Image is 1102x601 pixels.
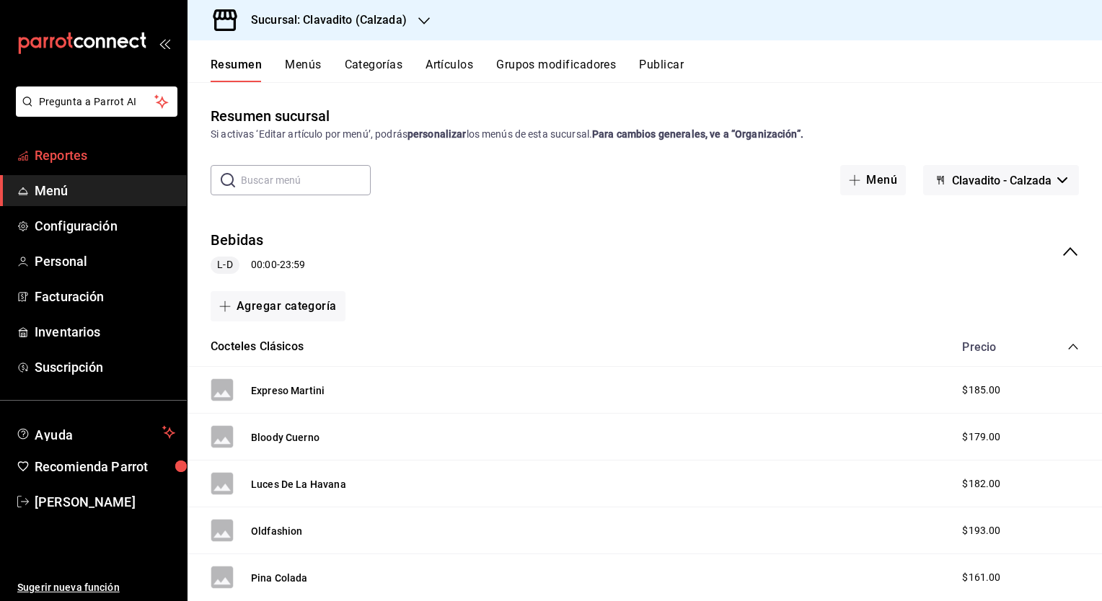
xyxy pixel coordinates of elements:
[159,37,170,49] button: open_drawer_menu
[239,12,407,29] h3: Sucursal: Clavadito (Calzada)
[345,58,403,82] button: Categorías
[962,383,1000,398] span: $185.00
[211,105,330,127] div: Resumen sucursal
[426,58,473,82] button: Artículos
[35,322,175,342] span: Inventarios
[17,580,175,595] span: Sugerir nueva función
[251,383,325,398] button: Expreso Martini
[211,230,264,251] button: Bebidas
[211,257,305,274] div: 00:00 - 23:59
[962,570,1000,585] span: $161.00
[35,457,175,476] span: Recomienda Parrot
[251,477,346,491] button: Luces De La Havana
[952,174,1052,187] span: Clavadito - Calzada
[251,430,319,445] button: Bloody Cuerno
[35,424,157,441] span: Ayuda
[285,58,321,82] button: Menús
[16,86,177,117] button: Pregunta a Parrot AI
[592,128,803,140] strong: Para cambios generales, ve a “Organización”.
[35,357,175,377] span: Suscripción
[962,429,1000,445] span: $179.00
[962,523,1000,538] span: $193.00
[639,58,684,82] button: Publicar
[211,58,262,82] button: Resumen
[211,58,1102,82] div: navigation tabs
[211,257,238,272] span: L-D
[35,287,175,306] span: Facturación
[10,104,177,120] a: Pregunta a Parrot AI
[840,165,906,195] button: Menú
[35,146,175,165] span: Reportes
[35,492,175,512] span: [PERSON_NAME]
[35,181,175,200] span: Menú
[39,94,155,110] span: Pregunta a Parrot AI
[496,58,616,82] button: Grupos modificadores
[923,165,1079,195] button: Clavadito - Calzada
[211,127,1079,142] div: Si activas ‘Editar artículo por menú’, podrás los menús de esta sucursal.
[1067,341,1079,352] button: collapse-category-row
[211,291,345,321] button: Agregar categoría
[35,251,175,271] span: Personal
[251,524,303,538] button: Oldfashion
[948,340,1040,354] div: Precio
[188,218,1102,285] div: collapse-menu-row
[962,476,1000,491] span: $182.00
[35,216,175,236] span: Configuración
[407,128,467,140] strong: personalizar
[241,166,371,195] input: Buscar menú
[251,571,308,585] button: Pina Colada
[211,339,304,355] button: Cocteles Clásicos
